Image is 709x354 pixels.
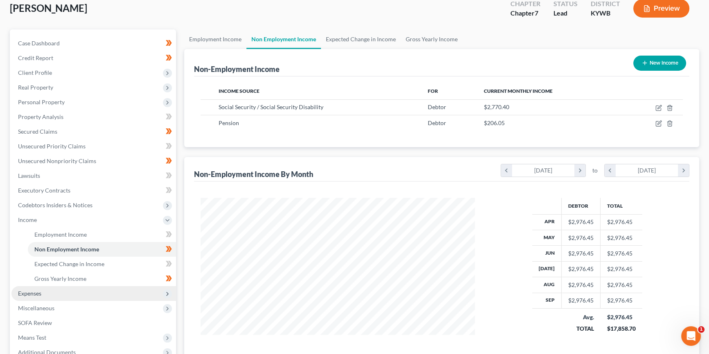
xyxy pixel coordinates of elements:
[11,36,176,51] a: Case Dashboard
[11,110,176,124] a: Property Analysis
[18,157,96,164] span: Unsecured Nonpriority Claims
[568,234,594,242] div: $2,976.45
[428,119,446,126] span: Debtor
[532,261,562,277] th: [DATE]
[246,29,321,49] a: Non Employment Income
[11,168,176,183] a: Lawsuits
[18,113,63,120] span: Property Analysis
[28,227,176,242] a: Employment Income
[18,216,37,223] span: Income
[194,64,280,74] div: Non-Employment Income
[601,246,642,261] td: $2,976.45
[401,29,463,49] a: Gross Yearly Income
[428,103,446,110] span: Debtor
[607,313,636,321] div: $2,976.45
[605,164,616,177] i: chevron_left
[678,164,689,177] i: chevron_right
[28,242,176,257] a: Non Employment Income
[184,29,246,49] a: Employment Income
[219,103,323,110] span: Social Security / Social Security Disability
[18,319,52,326] span: SOFA Review
[601,293,642,308] td: $2,976.45
[532,230,562,245] th: May
[532,277,562,293] th: Aug
[34,231,87,238] span: Employment Income
[601,277,642,293] td: $2,976.45
[11,154,176,168] a: Unsecured Nonpriority Claims
[18,305,54,311] span: Miscellaneous
[321,29,401,49] a: Expected Change in Income
[10,2,87,14] span: [PERSON_NAME]
[34,260,104,267] span: Expected Change in Income
[568,281,594,289] div: $2,976.45
[18,99,65,105] span: Personal Property
[18,187,70,194] span: Executory Contracts
[568,296,594,305] div: $2,976.45
[601,214,642,230] td: $2,976.45
[698,326,704,333] span: 1
[681,326,701,346] iframe: Intercom live chat
[18,172,40,179] span: Lawsuits
[535,9,538,17] span: 7
[219,88,260,94] span: Income Source
[18,84,53,91] span: Real Property
[607,325,636,333] div: $17,858.70
[484,88,553,94] span: Current Monthly Income
[484,103,509,110] span: $2,770.40
[18,143,86,150] span: Unsecured Priority Claims
[18,202,93,208] span: Codebtors Insiders & Notices
[568,218,594,226] div: $2,976.45
[18,334,46,341] span: Means Test
[34,246,99,253] span: Non Employment Income
[512,164,575,177] div: [DATE]
[532,214,562,230] th: Apr
[18,128,57,135] span: Secured Claims
[11,51,176,65] a: Credit Report
[553,9,578,18] div: Lead
[11,316,176,330] a: SOFA Review
[219,119,239,126] span: Pension
[18,69,52,76] span: Client Profile
[194,169,313,179] div: Non-Employment Income By Month
[574,164,585,177] i: chevron_right
[568,265,594,273] div: $2,976.45
[562,198,601,214] th: Debtor
[11,139,176,154] a: Unsecured Priority Claims
[11,183,176,198] a: Executory Contracts
[616,164,678,177] div: [DATE]
[601,261,642,277] td: $2,976.45
[532,246,562,261] th: Jun
[11,124,176,139] a: Secured Claims
[568,249,594,258] div: $2,976.45
[568,313,594,321] div: Avg.
[28,257,176,271] a: Expected Change in Income
[428,88,438,94] span: For
[34,275,86,282] span: Gross Yearly Income
[591,9,620,18] div: KYWB
[568,325,594,333] div: TOTAL
[28,271,176,286] a: Gross Yearly Income
[510,9,540,18] div: Chapter
[592,166,598,175] span: to
[18,40,60,47] span: Case Dashboard
[18,54,53,61] span: Credit Report
[18,290,41,297] span: Expenses
[601,198,642,214] th: Total
[501,164,512,177] i: chevron_left
[532,293,562,308] th: Sep
[633,56,686,71] button: New Income
[484,119,505,126] span: $206.05
[601,230,642,245] td: $2,976.45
